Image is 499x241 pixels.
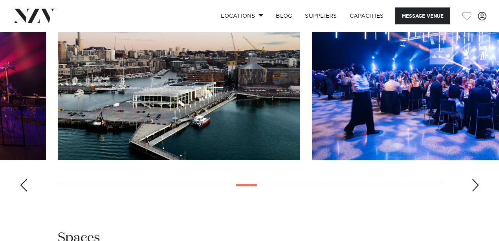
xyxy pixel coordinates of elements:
[395,7,450,24] button: Message Venue
[343,7,390,24] a: Capacities
[215,7,270,24] a: Locations
[270,7,299,24] a: BLOG
[299,7,343,24] a: SUPPLIERS
[13,9,55,23] img: nzv-logo.png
